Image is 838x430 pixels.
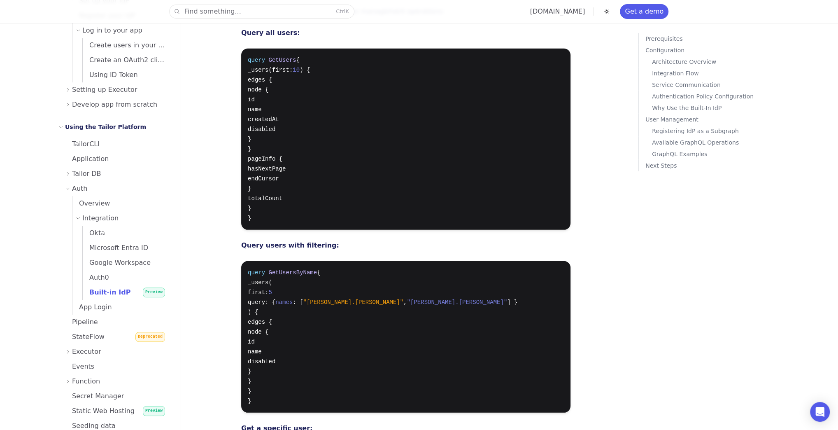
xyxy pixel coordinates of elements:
[248,116,279,123] span: createdAt
[248,388,251,395] span: }
[65,122,146,132] h2: Using the Tailor Platform
[645,44,786,56] p: Configuration
[652,68,786,79] a: Integration Flow
[620,4,668,19] a: Get a demo
[83,41,170,49] span: Create users in your app
[83,241,170,255] a: Microsoft Entra ID
[62,330,170,344] a: StateFlowDeprecated
[248,136,251,143] span: }
[62,392,124,400] span: Secret Manager
[72,84,137,96] span: Setting up Executor
[248,57,265,63] span: query
[62,333,105,341] span: StateFlow
[72,376,100,387] span: Function
[248,319,272,325] span: edges {
[83,285,170,300] a: Built-in IdPPreview
[83,53,170,68] a: Create an OAuth2 client
[652,79,786,91] a: Service Communication
[248,185,251,192] span: }
[645,33,786,44] a: Prerequisites
[82,213,119,224] span: Integration
[303,299,403,306] span: "[PERSON_NAME].[PERSON_NAME]"
[248,77,272,83] span: edges {
[82,25,142,36] span: Log in to your app
[268,269,317,276] span: GetUsersByName
[645,160,786,171] a: Next Steps
[248,329,268,335] span: node {
[300,67,310,73] span: ) {
[83,56,168,64] span: Create an OAuth2 client
[248,175,279,182] span: endCursor
[83,255,170,270] a: Google Workspace
[296,57,300,63] span: {
[293,67,300,73] span: 10
[72,303,112,311] span: App Login
[248,289,268,296] span: first:
[62,407,135,415] span: Static Web Hosting
[248,279,272,286] span: _users(
[652,148,786,160] a: GraphQL Examples
[62,155,109,163] span: Application
[652,125,786,137] a: Registering IdP as a Subgraph
[72,196,170,211] a: Overview
[62,137,170,152] a: TailorCLI
[241,29,300,37] strong: Query all users:
[72,300,170,315] a: App Login
[83,229,105,237] span: Okta
[248,368,251,375] span: }
[810,402,830,422] div: Open Intercom Messenger
[248,339,255,345] span: id
[83,273,109,281] span: Auth0
[83,244,148,252] span: Microsoft Entra ID
[248,269,265,276] span: query
[645,114,786,125] p: User Management
[248,299,275,306] span: query: {
[248,358,275,365] span: disabled
[248,96,255,103] span: id
[143,287,165,297] span: Preview
[62,318,98,326] span: Pipeline
[268,289,272,296] span: 5
[248,126,275,133] span: disabled
[248,86,268,93] span: node {
[652,91,786,102] p: Authentication Policy Configuration
[403,299,407,306] span: ,
[293,299,303,306] span: : [
[275,299,293,306] span: names
[248,106,262,113] span: name
[652,56,786,68] p: Architecture Overview
[62,404,170,418] a: Static Web HostingPreview
[248,215,251,222] span: }
[83,38,170,53] a: Create users in your app
[248,378,251,385] span: }
[317,269,320,276] span: {
[83,288,130,296] span: Built-in IdP
[62,389,170,404] a: Secret Manager
[72,99,157,110] span: Develop app from scratch
[345,8,349,14] kbd: K
[248,156,282,162] span: pageInfo {
[248,205,251,212] span: }
[407,299,507,306] span: "[PERSON_NAME].[PERSON_NAME]"
[83,259,151,266] span: Google Workspace
[62,140,100,148] span: TailorCLI
[268,57,296,63] span: GetUsers
[62,362,94,370] span: Events
[652,102,786,114] p: Why Use the Built-In IdP
[83,71,138,79] span: Using ID Token
[602,7,612,16] button: Toggle dark mode
[248,166,286,172] span: hasNextPage
[248,67,293,73] span: _users(first:
[170,5,354,18] button: Find something...CtrlK
[62,422,116,430] span: Seeding data
[507,299,517,306] span: ] }
[83,68,170,82] a: Using ID Token
[72,168,101,180] span: Tailor DB
[72,199,110,207] span: Overview
[62,315,170,330] a: Pipeline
